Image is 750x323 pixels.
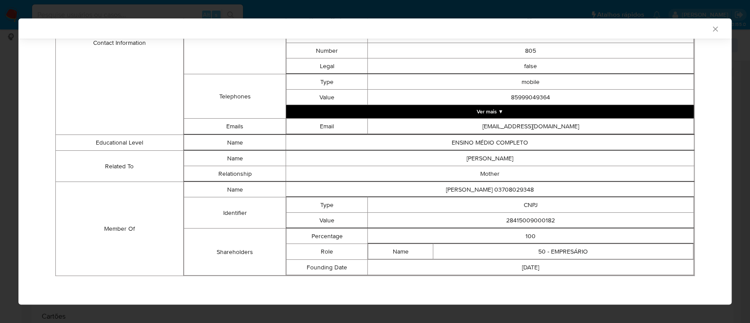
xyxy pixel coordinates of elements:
[286,58,368,74] td: Legal
[184,135,286,150] td: Name
[184,182,286,197] td: Name
[368,90,694,105] td: 85999049364
[286,182,694,197] td: [PERSON_NAME] 03708029348
[286,244,368,260] td: Role
[286,135,694,150] td: ENSINO MÉDIO COMPLETO
[184,166,286,181] td: Relationship
[286,74,368,90] td: Type
[286,166,694,181] td: Mother
[184,229,286,276] td: Shareholders
[184,119,286,134] td: Emails
[286,105,694,118] button: Expand array
[368,244,433,259] td: Name
[368,213,694,228] td: 28415009000182
[286,213,368,228] td: Value
[56,135,184,151] td: Educational Level
[286,151,694,166] td: [PERSON_NAME]
[56,182,184,276] td: Member Of
[184,151,286,166] td: Name
[286,260,368,275] td: Founding Date
[184,74,286,119] td: Telephones
[286,119,368,134] td: Email
[368,119,694,134] td: [EMAIL_ADDRESS][DOMAIN_NAME]
[18,18,732,305] div: closure-recommendation-modal
[56,151,184,182] td: Related To
[368,229,694,244] td: 100
[368,43,694,58] td: 805
[368,58,694,74] td: false
[433,244,693,259] td: 50 - EMPRESÁRIO
[184,197,286,229] td: Identifier
[711,25,719,33] button: Fechar a janela
[286,43,368,58] td: Number
[368,260,694,275] td: [DATE]
[286,197,368,213] td: Type
[286,229,368,244] td: Percentage
[368,197,694,213] td: CNPJ
[286,90,368,105] td: Value
[368,74,694,90] td: mobile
